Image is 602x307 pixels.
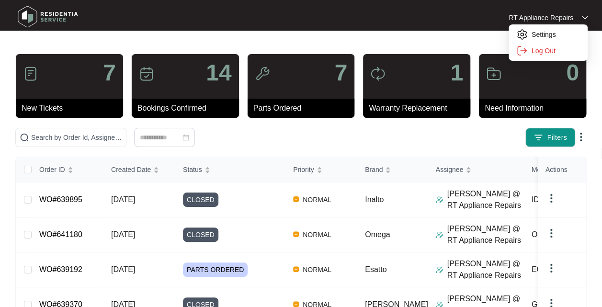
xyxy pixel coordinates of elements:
[103,157,175,182] th: Created Date
[436,266,443,273] img: Assigner Icon
[447,258,524,281] p: [PERSON_NAME] @ RT Appliance Repairs
[206,61,231,84] p: 14
[335,61,348,84] p: 7
[255,66,270,81] img: icon
[183,164,202,175] span: Status
[369,102,470,114] p: Warranty Replacement
[32,157,103,182] th: Order ID
[111,195,135,204] span: [DATE]
[532,46,580,56] p: Log Out
[575,131,587,143] img: dropdown arrow
[525,128,575,147] button: filter iconFilters
[485,102,586,114] p: Need Information
[299,264,335,275] span: NORMAL
[428,157,524,182] th: Assignee
[545,227,557,239] img: dropdown arrow
[14,2,81,31] img: residentia service logo
[39,230,82,239] a: WO#641180
[31,132,122,143] input: Search by Order Id, Assignee Name, Customer Name, Brand and Model
[547,133,567,143] span: Filters
[516,45,528,57] img: settings icon
[23,66,38,81] img: icon
[175,157,285,182] th: Status
[299,229,335,240] span: NORMAL
[103,61,116,84] p: 7
[111,265,135,273] span: [DATE]
[545,193,557,204] img: dropdown arrow
[450,61,463,84] p: 1
[365,164,383,175] span: Brand
[139,66,154,81] img: icon
[293,196,299,202] img: Vercel Logo
[111,230,135,239] span: [DATE]
[253,102,355,114] p: Parts Ordered
[365,230,390,239] span: Omega
[183,193,218,207] span: CLOSED
[447,223,524,246] p: [PERSON_NAME] @ RT Appliance Repairs
[39,164,65,175] span: Order ID
[534,133,543,142] img: filter icon
[293,164,314,175] span: Priority
[436,196,443,204] img: Assigner Icon
[357,157,428,182] th: Brand
[509,13,573,23] p: RT Appliance Repairs
[20,133,29,142] img: search-icon
[111,164,151,175] span: Created Date
[582,15,588,20] img: dropdown arrow
[39,265,82,273] a: WO#639192
[293,231,299,237] img: Vercel Logo
[183,262,248,277] span: PARTS ORDERED
[365,265,386,273] span: Esatto
[486,66,501,81] img: icon
[566,61,579,84] p: 0
[436,231,443,239] img: Assigner Icon
[137,102,239,114] p: Bookings Confirmed
[183,227,218,242] span: CLOSED
[532,164,550,175] span: Model
[285,157,357,182] th: Priority
[545,262,557,274] img: dropdown arrow
[293,301,299,307] img: Vercel Logo
[538,157,586,182] th: Actions
[365,195,384,204] span: Inalto
[436,164,464,175] span: Assignee
[293,266,299,272] img: Vercel Logo
[22,102,123,114] p: New Tickets
[447,188,524,211] p: [PERSON_NAME] @ RT Appliance Repairs
[39,195,82,204] a: WO#639895
[299,194,335,205] span: NORMAL
[370,66,386,81] img: icon
[516,29,528,40] img: settings icon
[532,30,580,39] p: Settings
